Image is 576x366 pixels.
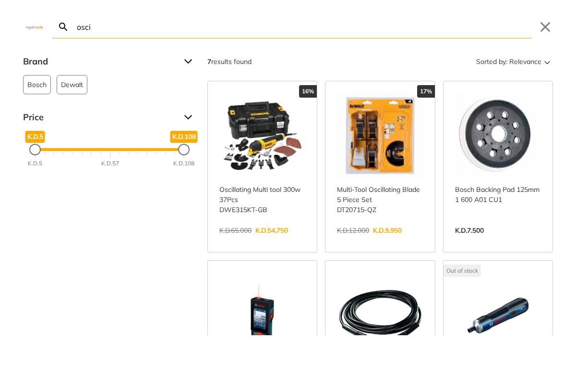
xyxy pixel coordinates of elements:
[61,76,83,94] span: Dewalt
[178,144,190,155] div: Maximum Price
[28,159,42,168] div: K.D.5
[173,159,194,168] div: K.D.108
[509,54,541,69] span: Relevance
[57,75,87,94] button: Dewalt
[75,15,532,38] input: Search…
[58,21,69,33] svg: Search
[101,159,119,168] div: K.D.57
[541,56,553,67] svg: Sort
[207,54,252,69] div: results found
[444,265,481,277] div: Out of stock
[207,57,211,66] strong: 7
[23,54,177,69] span: Brand
[23,25,46,29] img: Close
[538,19,553,35] button: Close
[417,85,435,98] div: 17%
[299,85,317,98] div: 16%
[23,110,177,125] span: Price
[23,75,51,94] button: Bosch
[474,54,553,69] button: Sorted by:Relevance Sort
[29,144,41,155] div: Minimum Price
[27,76,47,94] span: Bosch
